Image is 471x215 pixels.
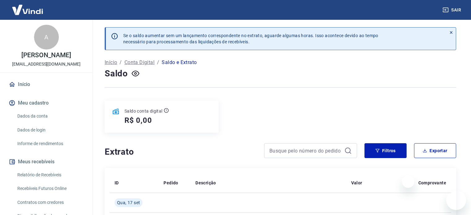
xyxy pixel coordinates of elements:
[157,59,159,66] p: /
[162,59,197,66] p: Saldo e Extrato
[351,180,362,186] p: Valor
[120,59,122,66] p: /
[15,110,85,123] a: Dados da conta
[195,180,216,186] p: Descrição
[164,180,178,186] p: Pedido
[124,115,152,125] h5: R$ 0,00
[34,25,59,49] div: A
[441,4,464,16] button: Sair
[105,67,128,80] h4: Saldo
[7,96,85,110] button: Meu cadastro
[446,190,466,210] iframe: Botão para abrir a janela de mensagens
[402,175,414,188] iframe: Fechar mensagem
[117,200,140,206] span: Qua, 17 set
[15,182,85,195] a: Recebíveis Futuros Online
[124,108,163,114] p: Saldo conta digital
[15,124,85,136] a: Dados de login
[364,143,407,158] button: Filtros
[124,59,155,66] a: Conta Digital
[105,59,117,66] a: Início
[12,61,81,67] p: [EMAIL_ADDRESS][DOMAIN_NAME]
[7,155,85,169] button: Meus recebíveis
[15,137,85,150] a: Informe de rendimentos
[123,32,378,45] p: Se o saldo aumentar sem um lançamento correspondente no extrato, aguarde algumas horas. Isso acon...
[21,52,71,58] p: [PERSON_NAME]
[7,0,48,19] img: Vindi
[269,146,342,155] input: Busque pelo número do pedido
[15,169,85,181] a: Relatório de Recebíveis
[15,196,85,209] a: Contratos com credores
[414,143,456,158] button: Exportar
[7,78,85,91] a: Início
[105,146,257,158] h4: Extrato
[115,180,119,186] p: ID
